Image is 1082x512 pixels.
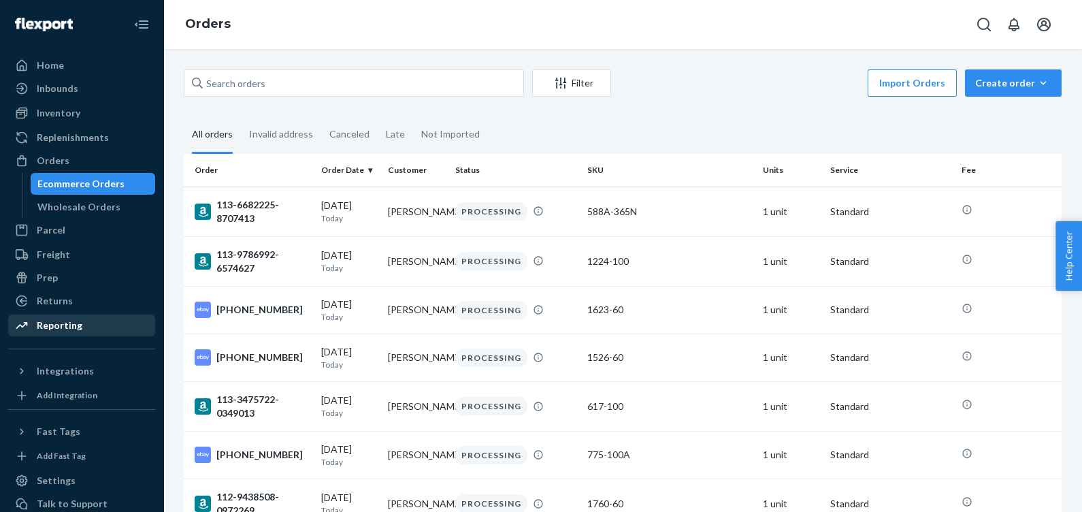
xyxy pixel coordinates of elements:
[956,154,1062,187] th: Fee
[965,69,1062,97] button: Create order
[757,381,825,431] td: 1 unit
[192,116,233,154] div: All orders
[382,187,450,236] td: [PERSON_NAME]
[37,294,73,308] div: Returns
[970,11,998,38] button: Open Search Box
[8,54,155,76] a: Home
[830,400,951,413] p: Standard
[37,425,80,438] div: Fast Tags
[321,407,378,419] p: Today
[8,78,155,99] a: Inbounds
[195,349,310,366] div: [PHONE_NUMBER]
[582,154,757,187] th: SKU
[382,236,450,286] td: [PERSON_NAME]
[8,315,155,336] a: Reporting
[830,205,951,219] p: Standard
[382,431,450,479] td: [PERSON_NAME]
[321,345,378,370] div: [DATE]
[37,177,125,191] div: Ecommerce Orders
[8,470,155,492] a: Settings
[321,456,378,468] p: Today
[587,303,752,317] div: 1623-60
[321,394,378,419] div: [DATE]
[321,311,378,323] p: Today
[37,200,120,214] div: Wholesale Orders
[30,10,58,22] span: Chat
[37,82,78,95] div: Inbounds
[321,298,378,323] div: [DATE]
[37,271,58,285] div: Prep
[757,334,825,381] td: 1 unit
[8,360,155,382] button: Integrations
[587,351,752,364] div: 1526-60
[825,154,957,187] th: Service
[757,431,825,479] td: 1 unit
[975,76,1051,90] div: Create order
[587,497,752,511] div: 1760-60
[321,262,378,274] p: Today
[37,154,69,167] div: Orders
[8,219,155,241] a: Parcel
[382,286,450,334] td: [PERSON_NAME]
[321,249,378,274] div: [DATE]
[31,173,156,195] a: Ecommerce Orders
[31,196,156,218] a: Wholesale Orders
[455,446,527,464] div: PROCESSING
[195,198,310,225] div: 113-6682225-8707413
[8,150,155,172] a: Orders
[8,421,155,443] button: Fast Tags
[321,443,378,468] div: [DATE]
[757,286,825,334] td: 1 unit
[8,127,155,148] a: Replenishments
[455,397,527,415] div: PROCESSING
[37,248,70,261] div: Freight
[195,447,310,463] div: [PHONE_NUMBER]
[868,69,957,97] button: Import Orders
[8,448,155,464] a: Add Fast Tag
[757,236,825,286] td: 1 unit
[321,199,378,224] div: [DATE]
[8,102,155,124] a: Inventory
[329,116,370,152] div: Canceled
[8,387,155,404] a: Add Integration
[37,319,82,332] div: Reporting
[382,381,450,431] td: [PERSON_NAME]
[37,474,76,487] div: Settings
[587,255,752,268] div: 1224-100
[37,106,80,120] div: Inventory
[249,116,313,152] div: Invalid address
[185,16,231,31] a: Orders
[128,11,155,38] button: Close Navigation
[37,497,108,511] div: Talk to Support
[8,267,155,289] a: Prep
[37,364,94,378] div: Integrations
[386,116,405,152] div: Late
[382,334,450,381] td: [PERSON_NAME]
[321,359,378,370] p: Today
[830,448,951,462] p: Standard
[455,349,527,367] div: PROCESSING
[195,302,310,318] div: [PHONE_NUMBER]
[533,76,610,90] div: Filter
[184,154,316,187] th: Order
[1000,11,1028,38] button: Open notifications
[532,69,611,97] button: Filter
[37,450,86,462] div: Add Fast Tag
[587,205,752,219] div: 588A-365N
[421,116,480,152] div: Not Imported
[195,248,310,275] div: 113-9786992-6574627
[37,131,109,144] div: Replenishments
[37,223,65,237] div: Parcel
[1055,221,1082,291] button: Help Center
[450,154,582,187] th: Status
[316,154,383,187] th: Order Date
[15,18,73,31] img: Flexport logo
[455,252,527,270] div: PROCESSING
[757,154,825,187] th: Units
[8,244,155,266] a: Freight
[195,393,310,420] div: 113-3475722-0349013
[321,212,378,224] p: Today
[830,255,951,268] p: Standard
[388,164,444,176] div: Customer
